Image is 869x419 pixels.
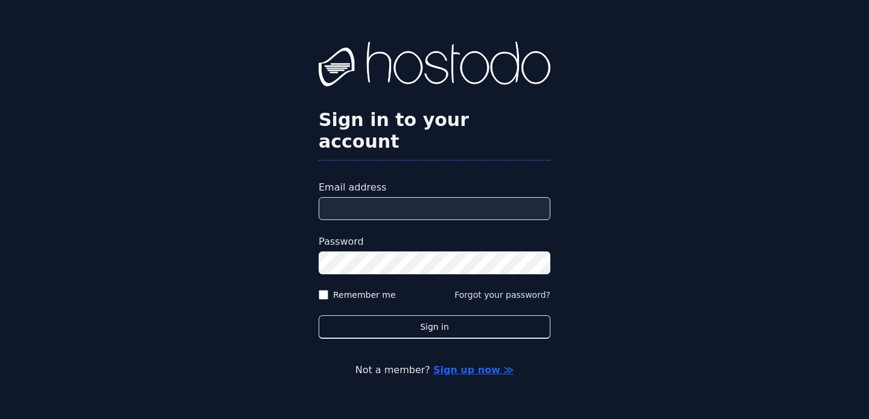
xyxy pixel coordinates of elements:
h2: Sign in to your account [319,109,550,153]
p: Not a member? [58,363,811,377]
label: Email address [319,180,550,195]
label: Password [319,235,550,249]
button: Forgot your password? [454,289,550,301]
a: Sign up now ≫ [433,364,514,376]
label: Remember me [333,289,396,301]
img: Hostodo [319,42,550,90]
button: Sign in [319,315,550,339]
